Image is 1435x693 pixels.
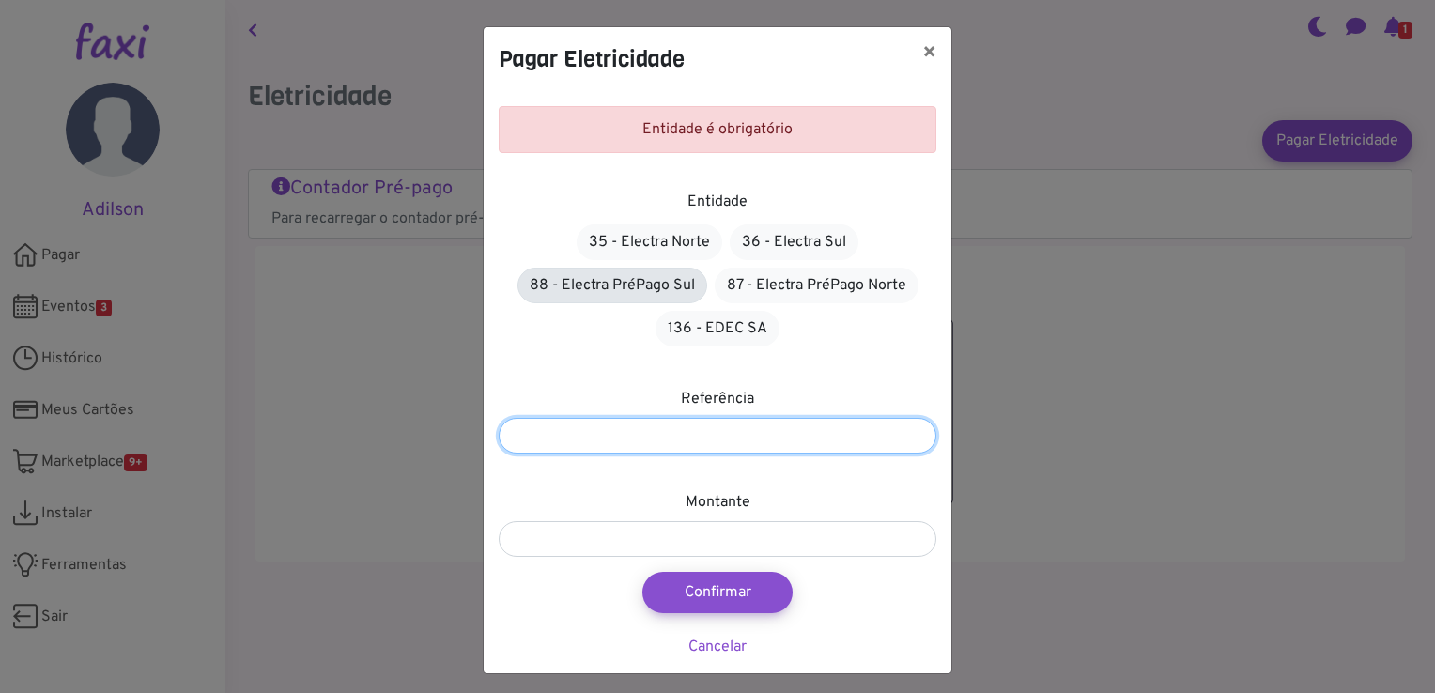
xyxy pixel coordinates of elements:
label: Referência [681,388,754,410]
button: × [907,27,951,80]
label: Entidade [687,191,748,213]
label: Montante [686,491,750,514]
span: Entidade é obrigatório [642,120,793,139]
a: 87 - Electra PréPago Norte [715,268,918,303]
a: 136 - EDEC SA [656,311,779,346]
a: 36 - Electra Sul [730,224,858,260]
a: 35 - Electra Norte [577,224,722,260]
h4: Pagar Eletricidade [499,42,685,76]
a: Cancelar [688,638,747,656]
button: Confirmar [642,572,793,613]
a: 88 - Electra PréPago Sul [517,268,707,303]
